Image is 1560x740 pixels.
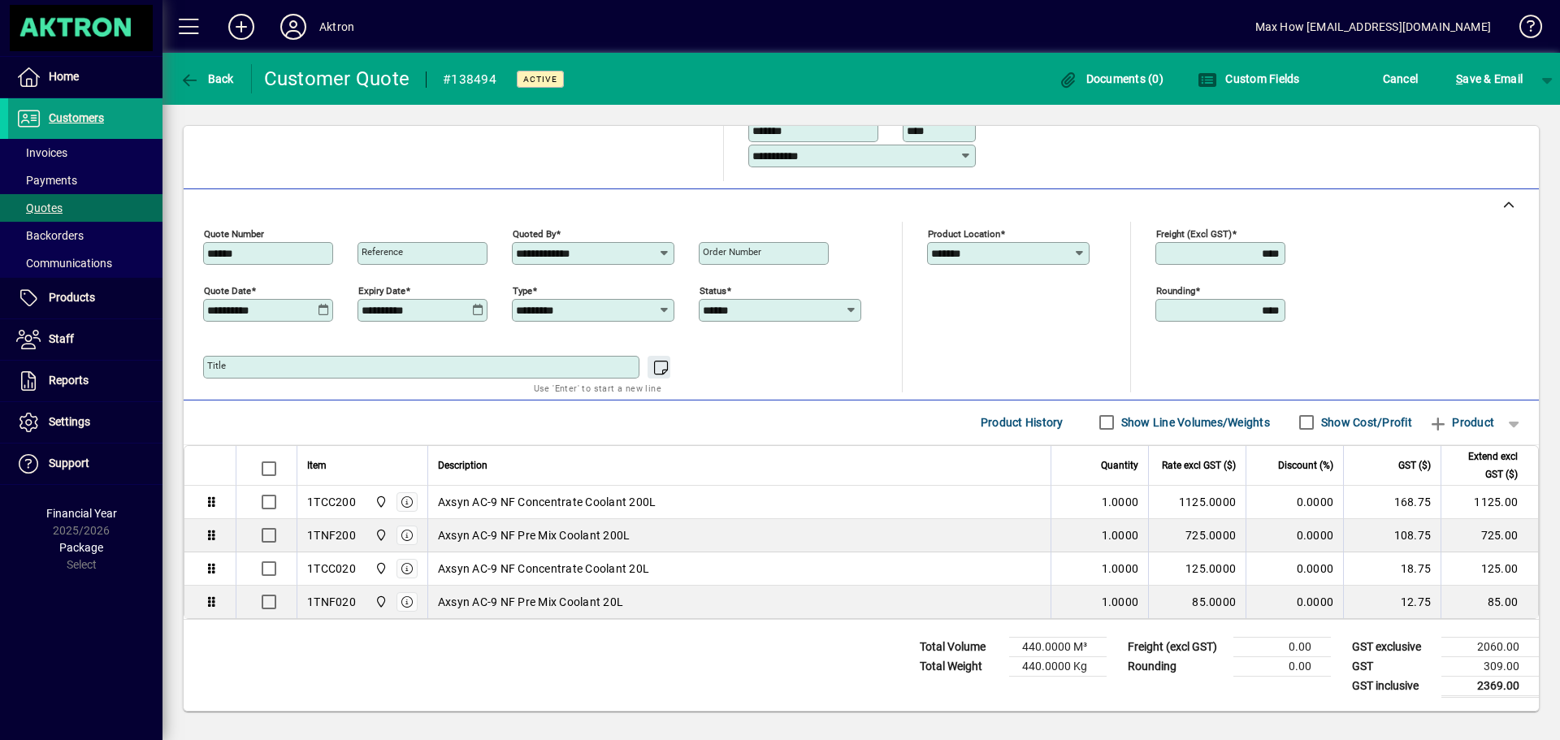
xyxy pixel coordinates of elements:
[8,278,162,318] a: Products
[534,379,661,397] mat-hint: Use 'Enter' to start a new line
[8,402,162,443] a: Settings
[204,284,251,296] mat-label: Quote date
[1343,486,1441,519] td: 168.75
[16,257,112,270] span: Communications
[49,111,104,124] span: Customers
[264,66,410,92] div: Customer Quote
[319,14,354,40] div: Aktron
[438,494,656,510] span: Axsyn AC-9 NF Concentrate Coolant 200L
[1246,586,1343,618] td: 0.0000
[1398,457,1431,474] span: GST ($)
[175,64,238,93] button: Back
[162,64,252,93] app-page-header-button: Back
[1233,637,1331,656] td: 0.00
[16,174,77,187] span: Payments
[267,12,319,41] button: Profile
[1420,408,1502,437] button: Product
[1441,637,1539,656] td: 2060.00
[438,457,487,474] span: Description
[49,291,95,304] span: Products
[1246,486,1343,519] td: 0.0000
[370,593,389,611] span: Central
[912,637,1009,656] td: Total Volume
[1102,560,1139,577] span: 1.0000
[1198,72,1300,85] span: Custom Fields
[307,594,356,610] div: 1TNF020
[1344,637,1441,656] td: GST exclusive
[438,560,649,577] span: Axsyn AC-9 NF Concentrate Coolant 20L
[1233,656,1331,676] td: 0.00
[1054,64,1168,93] button: Documents (0)
[1058,72,1163,85] span: Documents (0)
[1441,676,1539,696] td: 2369.00
[16,201,63,214] span: Quotes
[1118,414,1270,431] label: Show Line Volumes/Weights
[1343,586,1441,618] td: 12.75
[16,146,67,159] span: Invoices
[1456,72,1462,85] span: S
[1441,486,1538,519] td: 1125.00
[1343,519,1441,552] td: 108.75
[362,246,403,257] mat-label: Reference
[1194,64,1304,93] button: Custom Fields
[1278,457,1333,474] span: Discount (%)
[1448,64,1531,93] button: Save & Email
[1102,594,1139,610] span: 1.0000
[1102,527,1139,543] span: 1.0000
[1159,494,1236,510] div: 1125.0000
[307,560,356,577] div: 1TCC020
[912,656,1009,676] td: Total Weight
[8,249,162,277] a: Communications
[1441,552,1538,586] td: 125.00
[8,167,162,194] a: Payments
[1009,637,1107,656] td: 440.0000 M³
[49,70,79,83] span: Home
[1120,637,1233,656] td: Freight (excl GST)
[443,67,496,93] div: #138494
[8,222,162,249] a: Backorders
[1162,457,1236,474] span: Rate excl GST ($)
[928,227,1000,239] mat-label: Product location
[1344,656,1441,676] td: GST
[1009,656,1107,676] td: 440.0000 Kg
[1246,519,1343,552] td: 0.0000
[513,227,556,239] mat-label: Quoted by
[1507,3,1540,56] a: Knowledge Base
[1318,414,1412,431] label: Show Cost/Profit
[215,12,267,41] button: Add
[307,494,356,510] div: 1TCC200
[438,594,623,610] span: Axsyn AC-9 NF Pre Mix Coolant 20L
[46,507,117,520] span: Financial Year
[1255,14,1491,40] div: Max How [EMAIL_ADDRESS][DOMAIN_NAME]
[1343,552,1441,586] td: 18.75
[1101,457,1138,474] span: Quantity
[1451,448,1518,483] span: Extend excl GST ($)
[513,284,532,296] mat-label: Type
[8,361,162,401] a: Reports
[1428,409,1494,435] span: Product
[180,72,234,85] span: Back
[1441,586,1538,618] td: 85.00
[438,527,630,543] span: Axsyn AC-9 NF Pre Mix Coolant 200L
[1441,656,1539,676] td: 309.00
[981,409,1064,435] span: Product History
[1102,494,1139,510] span: 1.0000
[49,457,89,470] span: Support
[8,319,162,360] a: Staff
[1246,552,1343,586] td: 0.0000
[59,541,103,554] span: Package
[49,415,90,428] span: Settings
[49,374,89,387] span: Reports
[307,457,327,474] span: Item
[523,74,557,84] span: Active
[1159,594,1236,610] div: 85.0000
[700,284,726,296] mat-label: Status
[358,284,405,296] mat-label: Expiry date
[16,229,84,242] span: Backorders
[1383,66,1419,92] span: Cancel
[370,493,389,511] span: Central
[1456,66,1523,92] span: ave & Email
[204,227,264,239] mat-label: Quote number
[1379,64,1423,93] button: Cancel
[1159,560,1236,577] div: 125.0000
